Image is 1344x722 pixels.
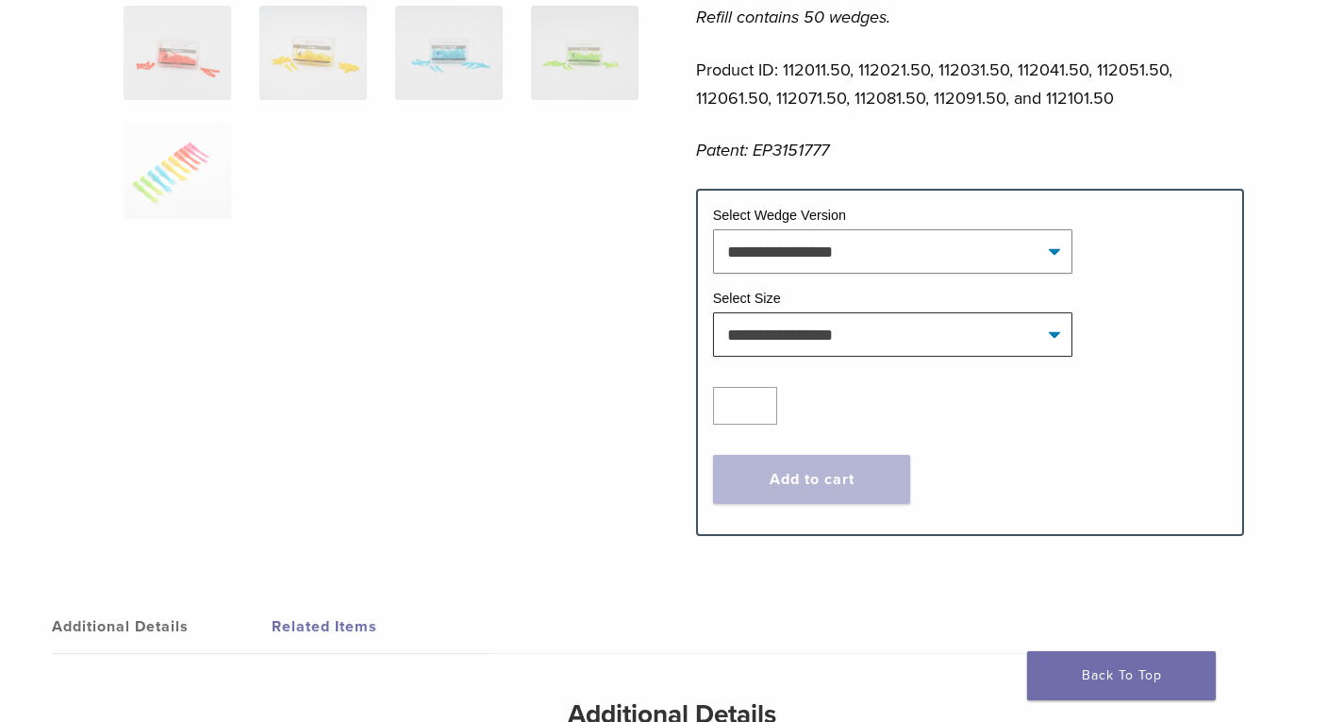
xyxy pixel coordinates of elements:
[52,600,272,653] a: Additional Details
[713,291,781,306] label: Select Size
[124,6,231,100] img: Diamond Wedge and Long Diamond Wedge - Image 9
[259,6,367,100] img: Diamond Wedge and Long Diamond Wedge - Image 10
[696,56,1244,112] p: Product ID: 112011.50, 112021.50, 112031.50, 112041.50, 112051.50, 112061.50, 112071.50, 112081.5...
[124,125,231,219] img: Diamond Wedge and Long Diamond Wedge - Image 13
[1027,651,1216,700] a: Back To Top
[713,455,911,504] button: Add to cart
[696,140,829,160] em: Patent: EP3151777
[696,7,890,27] em: Refill contains 50 wedges.
[713,208,846,223] label: Select Wedge Version
[395,6,503,100] img: Diamond Wedge and Long Diamond Wedge - Image 11
[531,6,639,100] img: Diamond Wedge and Long Diamond Wedge - Image 12
[272,600,491,653] a: Related Items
